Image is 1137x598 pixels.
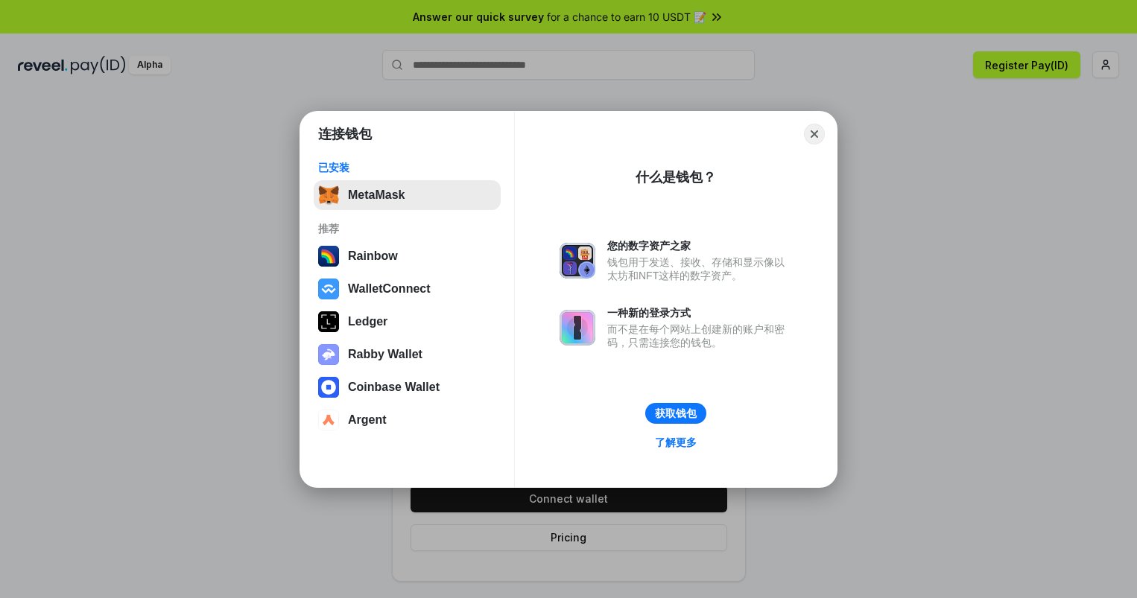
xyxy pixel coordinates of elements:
div: MetaMask [348,188,405,202]
img: svg+xml,%3Csvg%20width%3D%2228%22%20height%3D%2228%22%20viewBox%3D%220%200%2028%2028%22%20fill%3D... [318,377,339,398]
div: Rainbow [348,249,398,263]
div: 您的数字资产之家 [607,239,792,252]
button: Ledger [314,307,501,337]
div: 推荐 [318,222,496,235]
div: Rabby Wallet [348,348,422,361]
img: svg+xml,%3Csvg%20xmlns%3D%22http%3A%2F%2Fwww.w3.org%2F2000%2Fsvg%22%20width%3D%2228%22%20height%3... [318,311,339,332]
button: MetaMask [314,180,501,210]
img: svg+xml,%3Csvg%20width%3D%2228%22%20height%3D%2228%22%20viewBox%3D%220%200%2028%2028%22%20fill%3D... [318,279,339,299]
div: Argent [348,413,387,427]
div: 而不是在每个网站上创建新的账户和密码，只需连接您的钱包。 [607,322,792,349]
button: Rabby Wallet [314,340,501,369]
img: svg+xml,%3Csvg%20width%3D%2228%22%20height%3D%2228%22%20viewBox%3D%220%200%2028%2028%22%20fill%3D... [318,410,339,430]
img: svg+xml,%3Csvg%20width%3D%22120%22%20height%3D%22120%22%20viewBox%3D%220%200%20120%20120%22%20fil... [318,246,339,267]
img: svg+xml,%3Csvg%20xmlns%3D%22http%3A%2F%2Fwww.w3.org%2F2000%2Fsvg%22%20fill%3D%22none%22%20viewBox... [560,310,595,346]
div: Ledger [348,315,387,328]
div: 钱包用于发送、接收、存储和显示像以太坊和NFT这样的数字资产。 [607,255,792,282]
h1: 连接钱包 [318,125,372,143]
div: 一种新的登录方式 [607,306,792,319]
button: Coinbase Wallet [314,372,501,402]
div: 已安装 [318,161,496,174]
img: svg+xml,%3Csvg%20xmlns%3D%22http%3A%2F%2Fwww.w3.org%2F2000%2Fsvg%22%20fill%3D%22none%22%20viewBox... [318,344,339,365]
a: 了解更多 [646,433,706,452]
button: 获取钱包 [645,403,706,424]
button: WalletConnect [314,274,501,304]
div: Coinbase Wallet [348,381,440,394]
div: 什么是钱包？ [636,168,716,186]
div: 获取钱包 [655,407,697,420]
button: Close [804,124,825,144]
img: svg+xml,%3Csvg%20xmlns%3D%22http%3A%2F%2Fwww.w3.org%2F2000%2Fsvg%22%20fill%3D%22none%22%20viewBox... [560,243,595,279]
button: Rainbow [314,241,501,271]
div: 了解更多 [655,436,697,449]
div: WalletConnect [348,282,431,296]
button: Argent [314,405,501,435]
img: svg+xml,%3Csvg%20fill%3D%22none%22%20height%3D%2233%22%20viewBox%3D%220%200%2035%2033%22%20width%... [318,185,339,206]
